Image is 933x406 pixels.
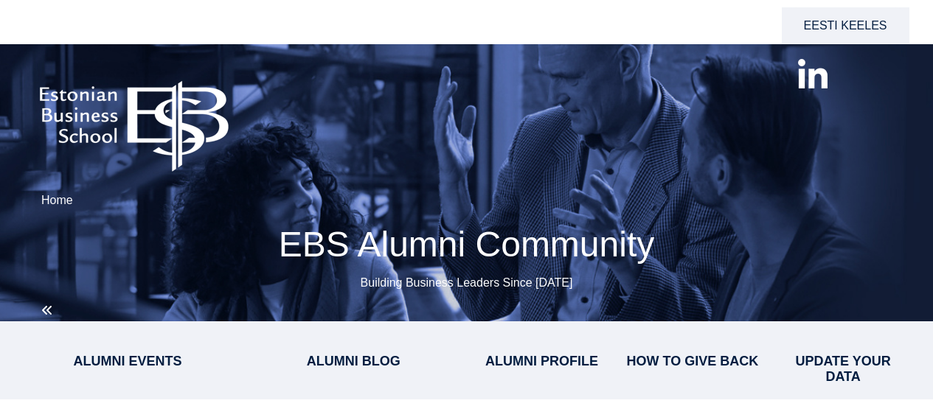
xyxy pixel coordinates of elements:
span: Building Business Leaders Since [DATE] [361,276,573,289]
img: ebs_logo2016_white-1 [15,59,253,180]
a: ALUMNI BLOG [307,354,400,368]
a: UPDATE YOUR DATA [795,354,890,384]
a: Home [41,194,73,206]
a: Eesti keeles [782,7,909,44]
a: ALUMNI EVENTS [73,354,181,368]
a: ALUMNI PROFILE [485,354,598,368]
span: EBS Alumni Community [279,225,655,264]
a: HOW TO GIVE BACK [627,354,759,368]
img: linkedin-xxl [798,59,828,88]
